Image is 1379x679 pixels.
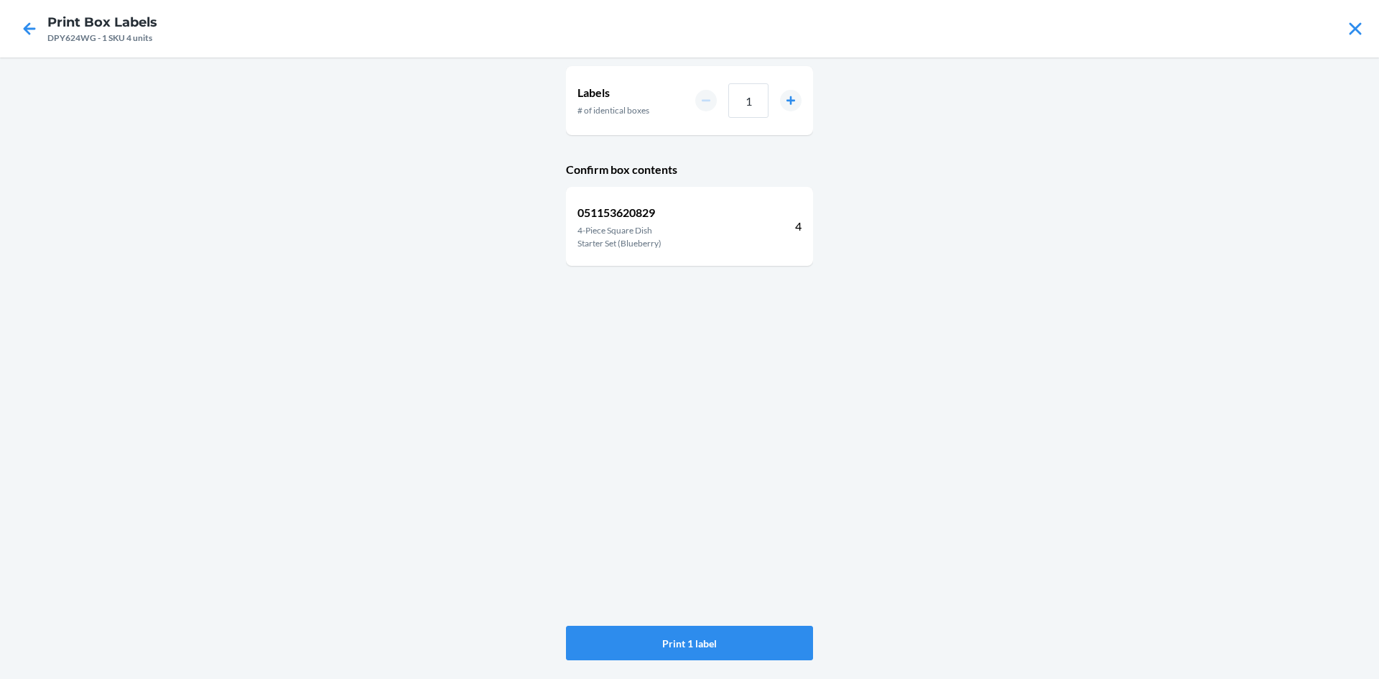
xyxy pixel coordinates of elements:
[795,218,802,235] p: 4
[577,104,649,117] p: # of identical boxes
[566,161,813,178] p: Confirm box contents
[780,90,802,111] button: increment number
[577,84,649,101] p: Labels
[695,90,717,111] button: decrement number
[577,224,669,250] p: 4-Piece Square Dish Starter Set (Blueberry)
[577,204,669,221] p: 051153620829
[47,13,157,32] h4: Print Box Labels
[566,626,813,660] button: Print 1 label
[47,32,157,45] div: DPY624WG - 1 SKU 4 units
